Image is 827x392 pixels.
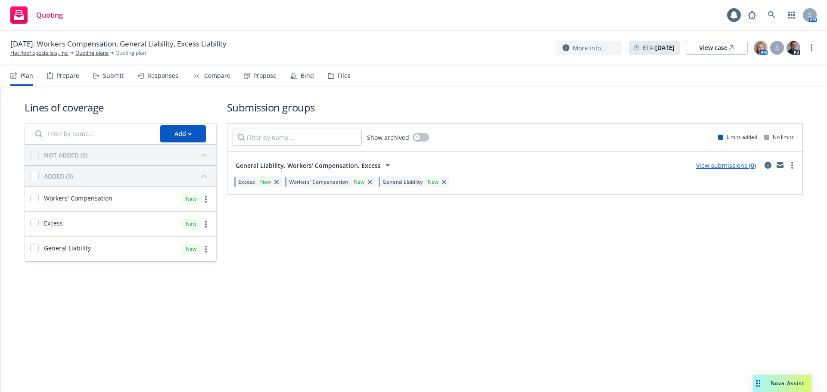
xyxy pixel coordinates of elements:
[147,72,178,79] div: Responses
[56,72,79,79] div: Prepare
[764,133,794,141] div: No limits
[160,125,206,142] button: Add
[643,43,675,52] span: ETA :
[258,178,273,185] div: New
[367,133,409,142] span: Show archived
[44,244,91,253] span: General Liability
[699,41,734,54] div: View case
[238,178,255,185] span: Excess
[21,72,33,79] div: Plan
[10,39,227,49] span: [DATE]: Workers Compensation, General Liability, Excess Liability
[10,49,68,57] a: Flat Roof Specialists, Inc.
[201,244,211,254] a: more
[44,219,63,228] span: Excess
[174,126,192,142] div: Add
[754,41,768,55] img: photo
[806,43,817,53] a: more
[783,6,800,24] a: Switch app
[44,194,112,203] span: Workers' Compensation
[75,49,109,57] a: Quoting plans
[753,375,811,392] button: Nova Assist
[36,12,63,19] span: Quoting
[301,72,314,79] div: Bind
[573,43,606,52] span: More info...
[44,172,73,181] div: ADDED (3)
[44,151,87,160] div: NOT ADDED (0)
[181,244,201,254] div: New
[253,72,277,79] div: Propose
[753,375,764,392] div: Drag to move
[763,6,780,24] a: Search
[44,169,211,183] button: ADDED (3)
[103,72,124,79] div: Submit
[352,178,366,185] div: New
[743,6,761,24] a: Report a Bug
[718,133,757,141] div: Limits added
[25,100,217,114] h1: Lines of coverage
[204,72,230,79] div: Compare
[181,194,201,204] div: New
[382,178,423,185] span: General Liability
[771,380,805,387] span: Nova Assist
[289,178,348,185] span: Workers' Compensation
[233,157,396,174] button: General Liability, Workers' Compensation, Excess
[556,41,622,55] button: More info...
[236,161,381,170] span: General Liability, Workers' Compensation, Excess
[787,41,800,55] img: photo
[426,178,440,185] div: New
[201,194,211,204] a: more
[7,3,66,27] a: Quoting
[201,219,211,229] a: more
[233,129,362,146] input: Filter by name...
[181,219,201,229] div: New
[696,161,756,170] a: View submissions (0)
[227,100,803,114] h1: Submission groups
[655,43,675,52] strong: [DATE]
[115,49,146,57] span: Quoting plan
[44,148,211,162] button: NOT ADDED (0)
[30,125,155,142] input: Filter by name...
[763,160,773,170] a: circleInformation
[775,160,785,170] a: mail
[787,160,797,170] a: more
[685,41,748,55] a: View case
[338,72,351,79] div: Files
